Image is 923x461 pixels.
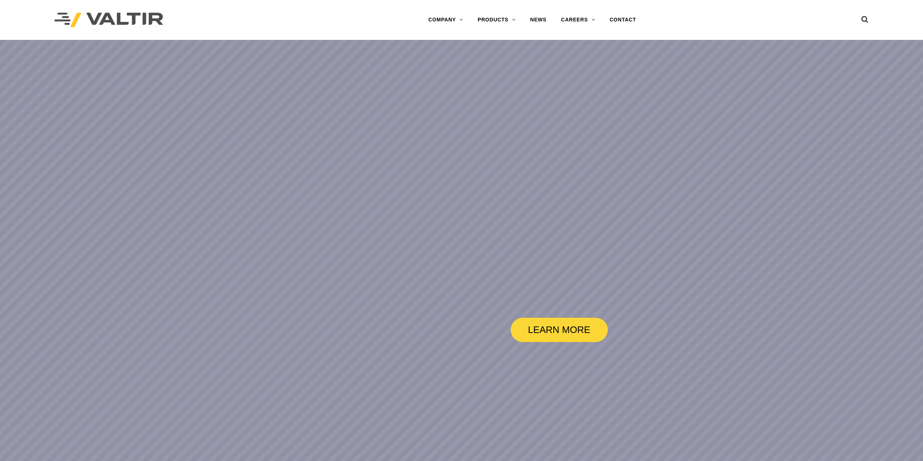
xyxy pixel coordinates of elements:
img: Valtir [54,13,163,28]
a: NEWS [523,13,554,27]
a: PRODUCTS [470,13,523,27]
a: LEARN MORE [511,318,608,342]
a: CONTACT [602,13,643,27]
a: CAREERS [554,13,602,27]
a: COMPANY [421,13,470,27]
